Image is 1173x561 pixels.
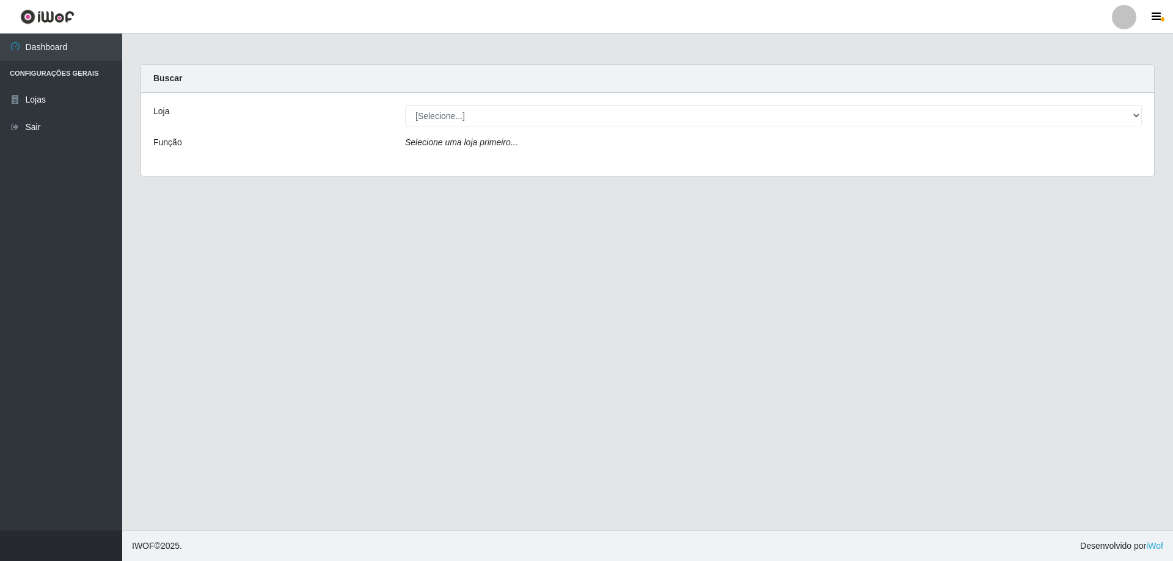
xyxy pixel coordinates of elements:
label: Loja [153,105,169,118]
span: IWOF [132,541,155,551]
strong: Buscar [153,73,182,83]
a: iWof [1146,541,1163,551]
label: Função [153,136,182,149]
i: Selecione uma loja primeiro... [405,137,517,147]
span: Desenvolvido por [1080,540,1163,552]
span: © 2025 . [132,540,182,552]
img: CoreUI Logo [20,9,75,24]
